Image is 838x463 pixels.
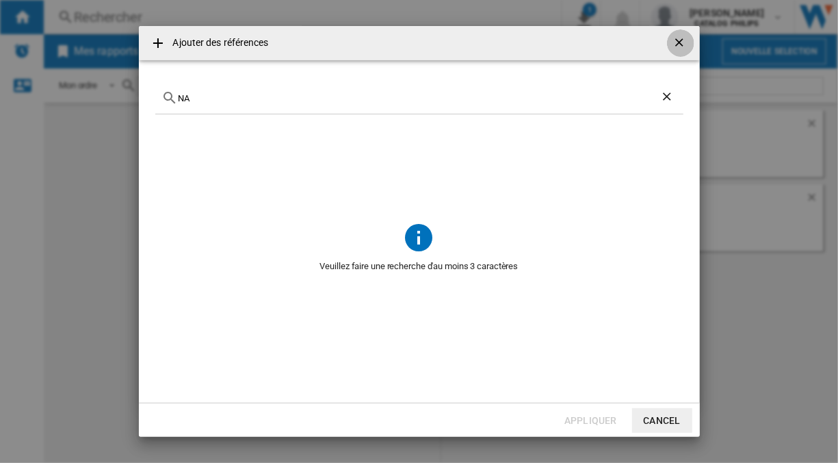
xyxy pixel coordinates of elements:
span: Veuillez faire une recherche d'au moins 3 caractères [155,253,683,279]
button: Appliquer [560,408,620,433]
button: Cancel [632,408,692,433]
button: getI18NText('BUTTONS.CLOSE_DIALOG') [667,29,694,57]
input: Cherchez un produit [179,93,660,103]
ng-md-icon: Effacer la recherche [660,90,677,106]
h4: Ajouter des références [166,36,269,50]
ng-md-icon: getI18NText('BUTTONS.CLOSE_DIALOG') [672,36,689,52]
